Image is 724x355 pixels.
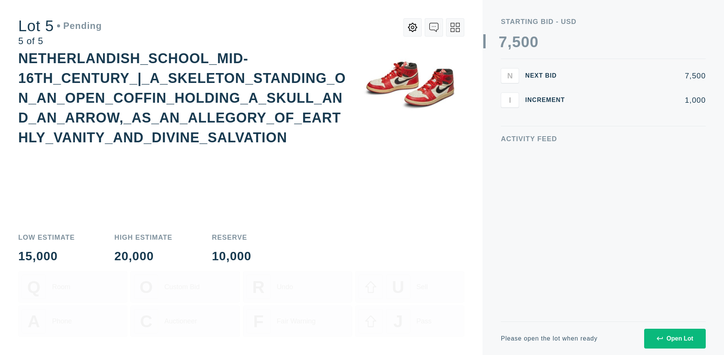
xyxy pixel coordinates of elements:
div: 0 [530,34,538,49]
div: Increment [525,97,571,103]
div: Lot 5 [18,18,102,33]
div: 15,000 [18,250,75,262]
div: Reserve [212,234,251,241]
div: Please open the lot when ready [501,336,597,342]
button: N [501,68,519,83]
div: , [508,34,512,186]
div: Pending [57,21,102,30]
div: 1,000 [577,96,706,104]
button: I [501,92,519,108]
span: I [509,96,511,104]
div: 10,000 [212,250,251,262]
button: Open Lot [644,329,706,349]
div: 7 [499,34,507,49]
div: 0 [521,34,530,49]
div: Next Bid [525,73,571,79]
div: Open Lot [657,335,693,342]
span: N [507,71,513,80]
div: Starting Bid - USD [501,18,706,25]
div: Low Estimate [18,234,75,241]
div: High Estimate [114,234,173,241]
div: 5 [512,34,521,49]
div: Activity Feed [501,135,706,142]
div: 5 of 5 [18,37,102,46]
div: 20,000 [114,250,173,262]
div: 7,500 [577,72,706,80]
div: NETHERLANDISH_SCHOOL_MID-16TH_CENTURY_|_A_SKELETON_STANDING_ON_AN_OPEN_COFFIN_HOLDING_A_SKULL_AND... [18,51,346,145]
